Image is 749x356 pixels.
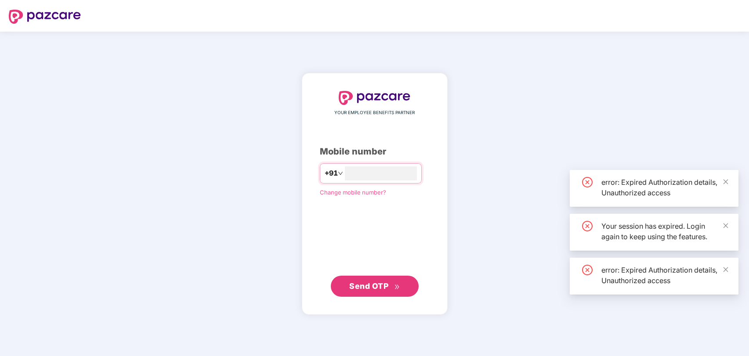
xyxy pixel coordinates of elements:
[582,309,593,319] span: close-circle
[723,310,729,316] span: close
[723,179,729,185] span: close
[320,189,386,196] a: Change mobile number?
[723,223,729,229] span: close
[723,266,729,273] span: close
[9,10,81,24] img: logo
[338,171,343,176] span: down
[582,221,593,231] span: close-circle
[601,221,728,242] div: Your session has expired. Login again to keep using the features.
[349,281,388,291] span: Send OTP
[334,109,415,116] span: YOUR EMPLOYEE BENEFITS PARTNER
[582,177,593,187] span: close-circle
[320,145,430,158] div: Mobile number
[601,265,728,286] div: error: Expired Authorization details, Unauthorized access
[394,284,400,290] span: double-right
[339,91,411,105] img: logo
[325,168,338,179] span: +91
[601,177,728,198] div: error: Expired Authorization details, Unauthorized access
[331,276,419,297] button: Send OTPdouble-right
[601,309,728,330] div: error: Expired Authorization details, Unauthorized access
[582,265,593,275] span: close-circle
